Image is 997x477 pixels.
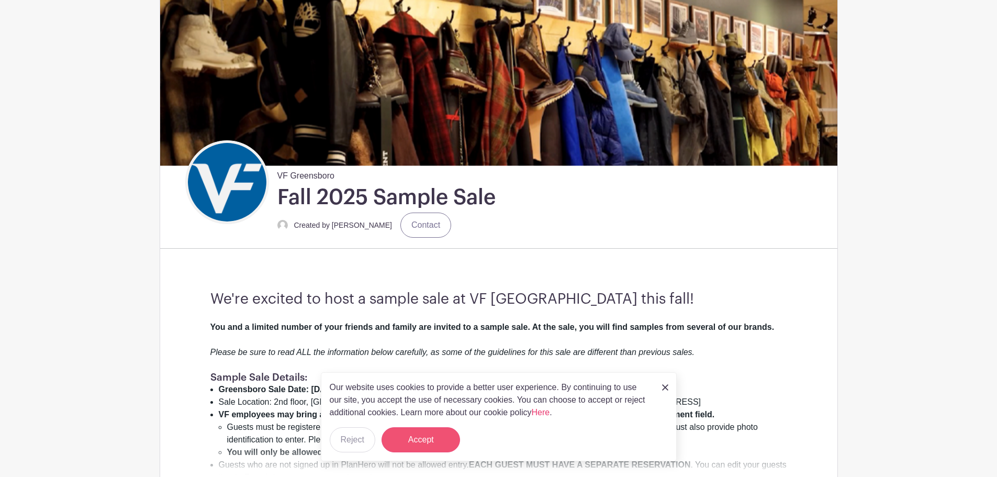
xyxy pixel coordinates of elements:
[210,323,775,331] strong: You and a limited number of your friends and family are invited to a sample sale. At the sale, yo...
[277,184,496,210] h1: Fall 2025 Sample Sale
[330,427,375,452] button: Reject
[188,143,266,221] img: VF_Icon_FullColor_CMYK-small.png
[210,348,695,357] em: Please be sure to read ALL the information below carefully, as some of the guidelines for this sa...
[330,381,651,419] p: Our website uses cookies to provide a better user experience. By continuing to use our site, you ...
[382,427,460,452] button: Accept
[227,421,787,446] li: Guests must be registered ahead of time and will only be allowed access to the sale with their VF...
[219,410,715,419] strong: VF employees may bring a maximum of 2 guests. Please sign your guest(s) up by putting their name(...
[294,221,393,229] small: Created by [PERSON_NAME]
[532,408,550,417] a: Here
[219,396,787,408] li: Sale Location: 2nd floor, [GEOGRAPHIC_DATA] (former Payroll area) in the [GEOGRAPHIC_DATA] Office...
[400,213,451,238] a: Contact
[219,385,339,394] strong: Greensboro Sale Date: [DATE]
[210,291,787,308] h3: We're excited to host a sample sale at VF [GEOGRAPHIC_DATA] this fall!
[210,371,787,383] h1: Sample Sale Details:
[469,460,691,469] strong: EACH GUEST MUST HAVE A SEPARATE RESERVATION
[277,165,334,182] span: VF Greensboro
[662,384,668,391] img: close_button-5f87c8562297e5c2d7936805f587ecaba9071eb48480494691a3f1689db116b3.svg
[227,448,422,457] strong: You will only be allowed to sign up for 1 time slot
[227,446,787,459] li: .
[277,220,288,230] img: default-ce2991bfa6775e67f084385cd625a349d9dcbb7a52a09fb2fda1e96e2d18dcdb.png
